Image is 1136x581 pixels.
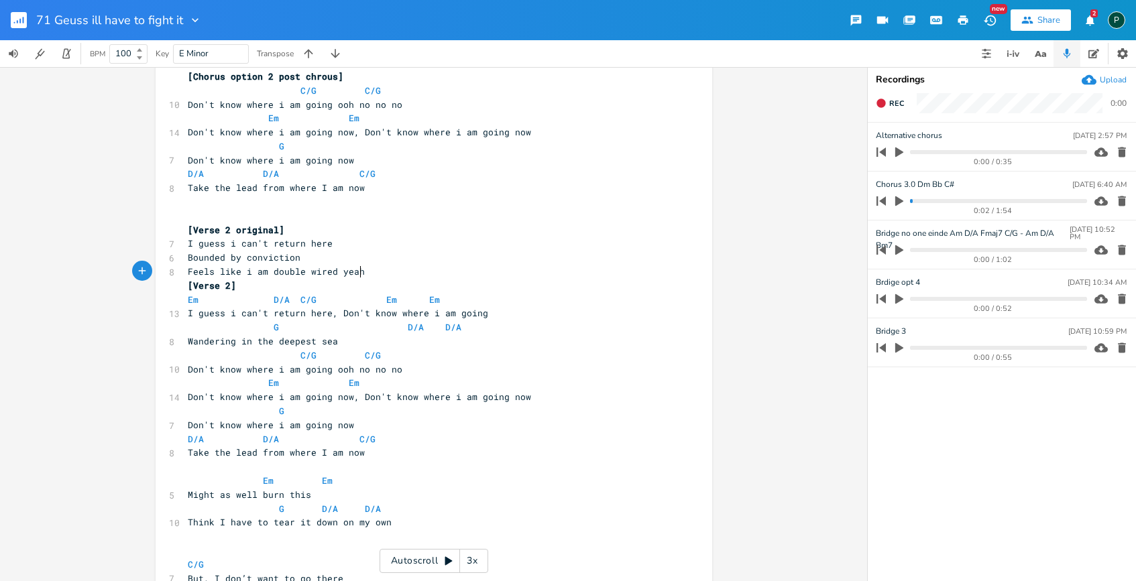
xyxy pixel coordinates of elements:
[899,354,1087,361] div: 0:00 / 0:55
[1100,74,1127,85] div: Upload
[365,84,381,96] span: C/G
[359,168,376,180] span: C/G
[1068,328,1127,335] div: [DATE] 10:59 PM
[1082,72,1127,87] button: Upload
[36,14,183,26] span: 71 Geuss ill have to fight it
[460,549,484,573] div: 3x
[870,92,909,114] button: Rec
[899,158,1087,166] div: 0:00 / 0:35
[899,207,1087,214] div: 0:02 / 1:54
[876,129,942,142] span: Alternative chorus
[188,335,338,347] span: Wandering in the deepest sea
[188,251,300,263] span: Bounded by conviction
[876,227,1070,240] span: Bridge no one einde Am D/A Fmaj7 C/G - Am D/A Bm7
[300,349,317,361] span: C/G
[188,70,343,82] span: [Chorus option 2 post chrous]
[263,433,279,445] span: D/A
[188,237,333,249] span: I guess i can't return here
[257,50,294,58] div: Transpose
[1037,14,1060,26] div: Share
[279,503,284,515] span: G
[279,140,284,152] span: G
[90,50,105,58] div: BPM
[1108,5,1125,36] button: P
[976,8,1003,32] button: New
[188,279,236,292] span: [Verse 2]
[365,503,381,515] span: D/A
[889,99,904,109] span: Rec
[1076,8,1103,32] button: 2
[445,321,461,333] span: D/A
[188,154,354,166] span: Don't know where i am going now
[899,305,1087,312] div: 0:00 / 0:52
[365,349,381,361] span: C/G
[349,112,359,124] span: Em
[188,294,198,306] span: Em
[1111,99,1127,107] div: 0:00
[359,433,376,445] span: C/G
[188,558,204,570] span: C/G
[876,276,920,289] span: Brdige opt 4
[188,126,531,138] span: Don't know where i am going now, Don't know where i am going now
[349,377,359,389] span: Em
[274,321,279,333] span: G
[876,325,906,338] span: Bridge 3
[380,549,488,573] div: Autoscroll
[322,503,338,515] span: D/A
[263,168,279,180] span: D/A
[1011,9,1071,31] button: Share
[300,294,317,306] span: C/G
[188,516,392,528] span: Think I have to tear it down on my own
[188,265,365,277] span: Feels like i am double wired yeah
[188,224,284,236] span: [Verse 2 original]
[1072,181,1127,188] div: [DATE] 6:40 AM
[179,48,209,60] span: E Minor
[279,405,284,417] span: G
[429,294,440,306] span: Em
[322,474,333,487] span: Em
[1070,226,1127,241] div: [DATE] 10:52 PM
[188,99,402,111] span: Don't know where i am going ooh no no no
[268,377,279,389] span: Em
[990,4,1007,14] div: New
[386,294,397,306] span: Em
[876,75,1128,84] div: Recordings
[188,446,365,458] span: Take the lead from where I am now
[1090,9,1098,17] div: 2
[899,256,1087,263] div: 0:00 / 1:02
[188,363,402,375] span: Don't know where i am going ooh no no no
[188,182,365,194] span: Take the lead from where I am now
[188,433,204,445] span: D/A
[274,294,290,306] span: D/A
[263,474,274,487] span: Em
[268,112,279,124] span: Em
[876,178,954,191] span: Chorus 3.0 Dm Bb C#
[156,50,169,58] div: Key
[188,391,531,403] span: Don't know where i am going now, Don't know where i am going now
[1108,11,1125,29] div: Piepo
[408,321,424,333] span: D/A
[188,168,204,180] span: D/A
[188,419,354,431] span: Don't know where i am going now
[1068,279,1127,286] div: [DATE] 10:34 AM
[188,307,488,319] span: I guess i can't return here, Don't know where i am going
[1073,132,1127,139] div: [DATE] 2:57 PM
[300,84,317,96] span: C/G
[188,489,311,501] span: Might as well burn this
